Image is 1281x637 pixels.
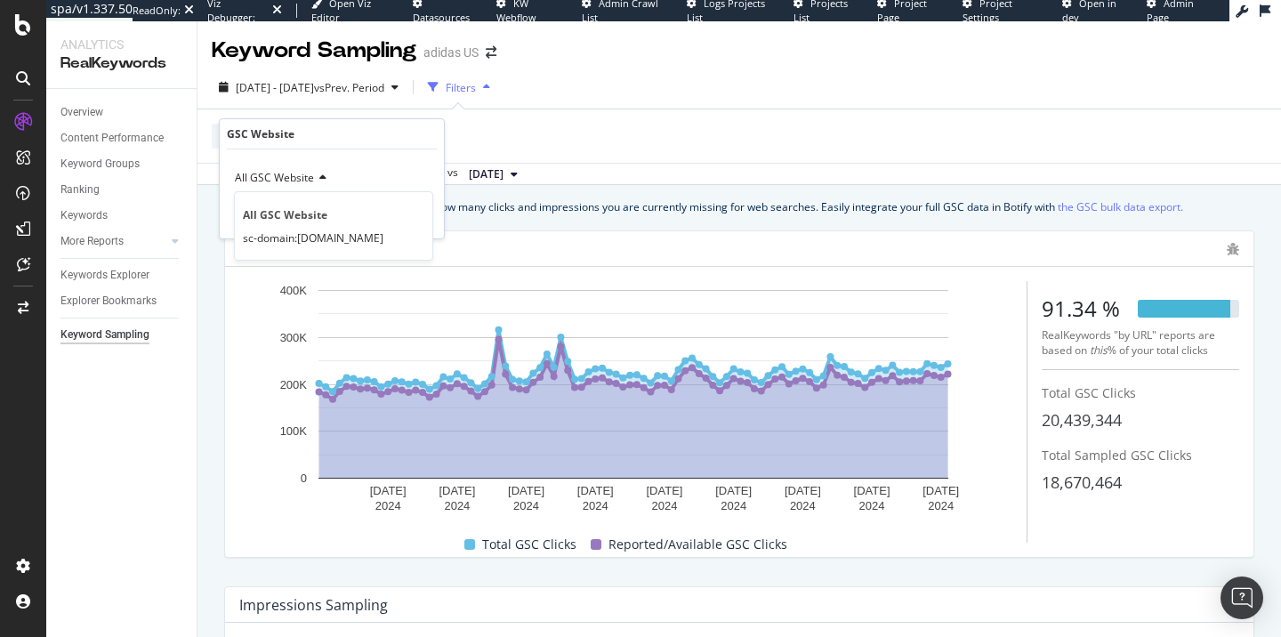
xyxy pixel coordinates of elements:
text: [DATE] [715,484,752,497]
text: 2024 [721,499,746,512]
a: More Reports [60,232,166,251]
text: [DATE] [785,484,821,497]
text: [DATE] [508,484,544,497]
div: Keyword Sampling [212,36,416,66]
text: 300K [280,331,308,344]
span: Total GSC Clicks [482,534,576,555]
button: Cancel [227,206,283,224]
div: Keywords [60,206,108,225]
div: Your sampling rate from GSC indicates how many clicks and impressions you are currently missing f... [240,198,1183,216]
text: 2024 [444,499,470,512]
span: vs [447,165,462,181]
div: Overview [60,103,103,122]
a: Explorer Bookmarks [60,292,184,310]
div: bug [1227,243,1239,255]
text: 400K [280,284,308,297]
svg: A chart. [239,281,1027,517]
text: 200K [280,378,308,391]
div: Filters [446,80,476,95]
div: ReadOnly: [133,4,181,18]
span: Reported/Available GSC Clicks [608,534,787,555]
text: [DATE] [646,484,682,497]
button: [DATE] [462,164,525,185]
div: Ranking [60,181,100,199]
button: Filters [421,73,497,101]
text: 100K [280,425,308,439]
text: [DATE] [577,484,614,497]
span: All GSC Website [243,207,327,222]
div: 91.34 % [1042,294,1120,324]
div: RealKeywords [60,53,182,74]
div: info banner [222,198,1256,216]
text: 2024 [583,499,608,512]
i: this [1090,343,1108,358]
span: 20,439,344 [1042,409,1122,431]
a: Keywords [60,206,184,225]
div: Keywords Explorer [60,266,149,285]
div: Keyword Groups [60,155,140,173]
text: 2024 [513,499,539,512]
span: Total GSC Clicks [1042,384,1136,401]
a: Overview [60,103,184,122]
div: Open Intercom Messenger [1221,577,1263,619]
button: [DATE] - [DATE]vsPrev. Period [212,73,406,101]
text: [DATE] [370,484,407,497]
div: Impressions Sampling [239,596,388,614]
text: 2024 [375,499,401,512]
div: arrow-right-arrow-left [486,46,496,59]
text: 0 [301,472,307,485]
span: Datasources [413,11,470,24]
div: adidas US [423,44,479,61]
div: More Reports [60,232,124,251]
a: Keyword Groups [60,155,184,173]
text: 2024 [928,499,954,512]
div: GSC Website [227,126,294,141]
a: Content Performance [60,129,184,148]
div: RealKeywords "by URL" reports are based on % of your total clicks [1042,327,1239,358]
a: Keywords Explorer [60,266,184,285]
a: Keyword Sampling [60,326,184,344]
text: 2024 [859,499,885,512]
text: [DATE] [854,484,890,497]
text: 2024 [652,499,678,512]
div: Analytics [60,36,182,53]
span: Total Sampled GSC Clicks [1042,447,1192,464]
span: vs Prev. Period [314,80,384,95]
div: Content Performance [60,129,164,148]
span: sc-domain:[DOMAIN_NAME] [243,230,383,246]
div: Explorer Bookmarks [60,292,157,310]
span: [DATE] - [DATE] [236,80,314,95]
span: 2024 Apr. 26th [469,166,504,182]
text: [DATE] [922,484,959,497]
div: Keyword Sampling [60,326,149,344]
span: 18,670,464 [1042,472,1122,493]
span: All GSC Website [235,170,314,185]
a: Ranking [60,181,184,199]
text: 2024 [790,499,816,512]
a: the GSC bulk data export. [1058,198,1183,216]
text: [DATE] [439,484,475,497]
